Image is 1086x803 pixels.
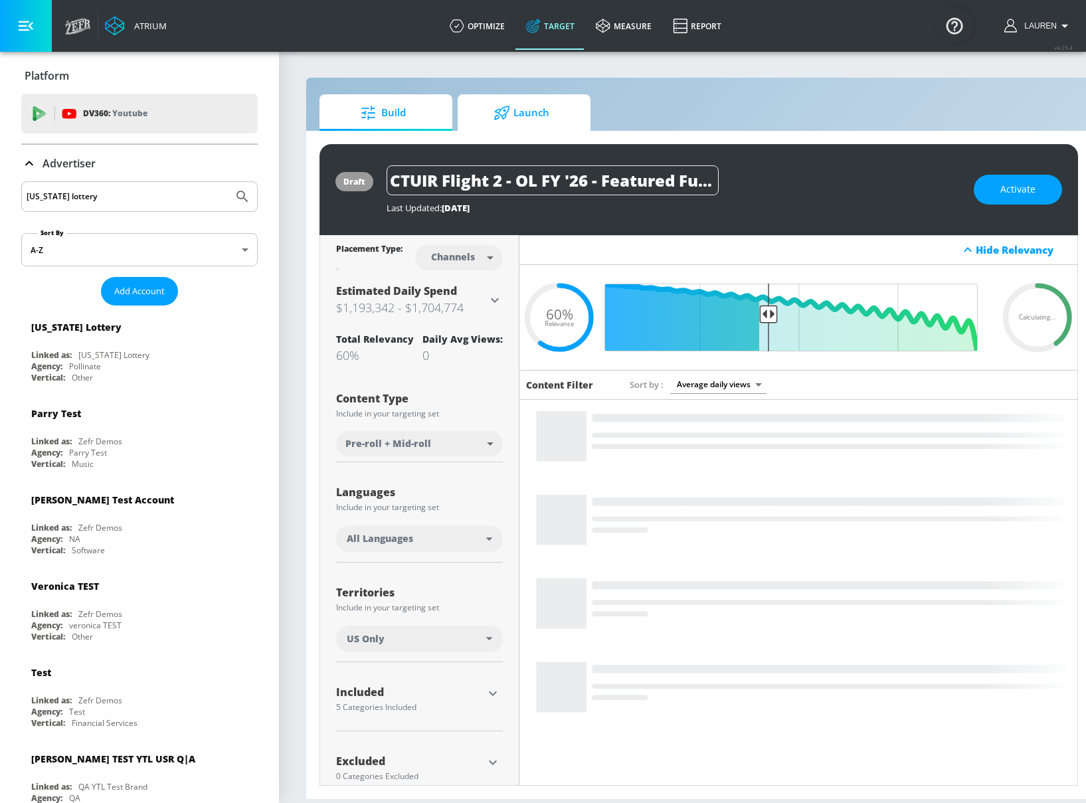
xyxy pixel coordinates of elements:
div: Included [336,687,483,697]
div: Veronica TESTLinked as:Zefr DemosAgency:veronica TESTVertical:Other [21,570,258,646]
input: Search by name [27,188,228,205]
div: Vertical: [31,545,65,556]
div: Test [31,666,51,679]
label: Sort By [38,228,66,237]
span: Estimated Daily Spend [336,284,457,298]
div: Vertical: [31,372,65,383]
div: Other [72,631,93,642]
div: Financial Services [72,717,137,729]
a: Report [662,2,732,50]
div: Pollinate [69,361,101,372]
p: Advertiser [43,156,96,171]
p: Platform [25,68,69,83]
div: All Languages [336,525,503,552]
div: Agency: [31,706,62,717]
div: Average daily views [670,375,767,393]
div: [US_STATE] LotteryLinked as:[US_STATE] LotteryAgency:PollinateVertical:Other [21,311,258,387]
p: DV360: [83,106,147,121]
div: 0 Categories Excluded [336,772,483,780]
div: NA [69,533,80,545]
button: Activate [974,175,1062,205]
div: Zefr Demos [78,608,122,620]
div: Hide Relevancy [976,243,1070,256]
div: Zefr Demos [78,522,122,533]
div: QA YTL Test Brand [78,781,147,792]
div: 0 [422,347,503,363]
div: Estimated Daily Spend$1,193,342 - $1,704,774 [336,284,503,317]
div: Include in your targeting set [336,410,503,418]
div: US Only [336,626,503,652]
a: Atrium [105,16,167,36]
div: Linked as: [31,349,72,361]
div: Veronica TEST [31,580,99,592]
h3: $1,193,342 - $1,704,774 [336,298,487,317]
div: Vertical: [31,717,65,729]
div: Placement Type: [336,243,403,257]
div: Linked as: [31,781,72,792]
div: [US_STATE] Lottery [78,349,149,361]
div: Linked as: [31,522,72,533]
div: Vertical: [31,458,65,470]
div: DV360: Youtube [21,94,258,134]
span: Relevance [545,321,574,327]
div: [US_STATE] Lottery [31,321,122,333]
a: Target [515,2,585,50]
div: Agency: [31,620,62,631]
span: Add Account [114,284,165,299]
span: Launch [471,97,572,129]
div: [PERSON_NAME] Test Account [31,493,174,506]
div: Advertiser [21,145,258,182]
div: Vertical: [31,631,65,642]
a: measure [585,2,662,50]
div: Include in your targeting set [336,503,503,511]
div: Content Type [336,393,503,404]
div: Music [72,458,94,470]
span: 60% [546,307,573,321]
div: Total Relevancy [336,333,414,345]
button: Open Resource Center [936,7,973,44]
div: Languages [336,487,503,497]
div: Agency: [31,361,62,372]
div: Parry Test [69,447,107,458]
div: [PERSON_NAME] TEST YTL USR Q|A [31,753,195,765]
div: Agency: [31,533,62,545]
div: Include in your targeting set [336,604,503,612]
div: Atrium [129,20,167,32]
div: Parry TestLinked as:Zefr DemosAgency:Parry TestVertical:Music [21,397,258,473]
span: All Languages [347,532,413,545]
div: Territories [336,587,503,598]
div: veronica TEST [69,620,122,631]
h6: Content Filter [526,379,593,391]
div: Zefr Demos [78,436,122,447]
div: draft [343,176,365,187]
div: TestLinked as:Zefr DemosAgency:TestVertical:Financial Services [21,656,258,732]
span: Calculating... [1019,314,1056,321]
div: Platform [21,57,258,94]
input: Final Threshold [612,284,984,351]
button: Lauren [1004,18,1073,34]
span: [DATE] [442,202,470,214]
div: Daily Avg Views: [422,333,503,345]
span: US Only [347,632,385,646]
span: Activate [1000,181,1036,198]
p: Youtube [112,106,147,120]
a: optimize [439,2,515,50]
div: Channels [424,251,482,262]
div: Test [69,706,85,717]
div: 5 Categories Included [336,703,483,711]
div: Linked as: [31,608,72,620]
div: A-Z [21,233,258,266]
div: [PERSON_NAME] Test AccountLinked as:Zefr DemosAgency:NAVertical:Software [21,484,258,559]
div: 60% [336,347,414,363]
span: Build [333,97,434,129]
button: Submit Search [228,182,257,211]
div: Hide Relevancy [519,235,1077,265]
div: Other [72,372,93,383]
div: Software [72,545,105,556]
div: Last Updated: [387,202,960,214]
div: Zefr Demos [78,695,122,706]
button: Add Account [101,277,178,306]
